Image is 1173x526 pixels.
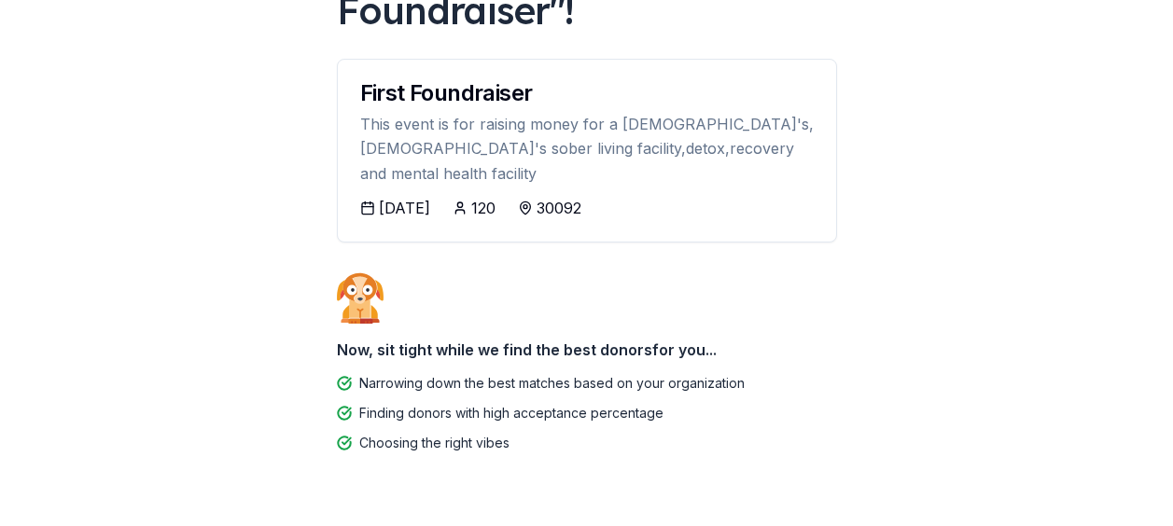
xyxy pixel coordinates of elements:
div: 120 [471,197,496,219]
div: Finding donors with high acceptance percentage [359,402,663,424]
div: [DATE] [379,197,430,219]
div: Narrowing down the best matches based on your organization [359,372,745,394]
img: Dog waiting patiently [337,272,384,323]
div: First Foundraiser [360,82,814,104]
div: 30092 [537,197,581,219]
div: This event is for raising money for a [DEMOGRAPHIC_DATA]'s,[DEMOGRAPHIC_DATA]'s sober living faci... [360,112,814,186]
div: Now, sit tight while we find the best donors for you... [337,331,837,368]
div: Choosing the right vibes [359,432,510,454]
